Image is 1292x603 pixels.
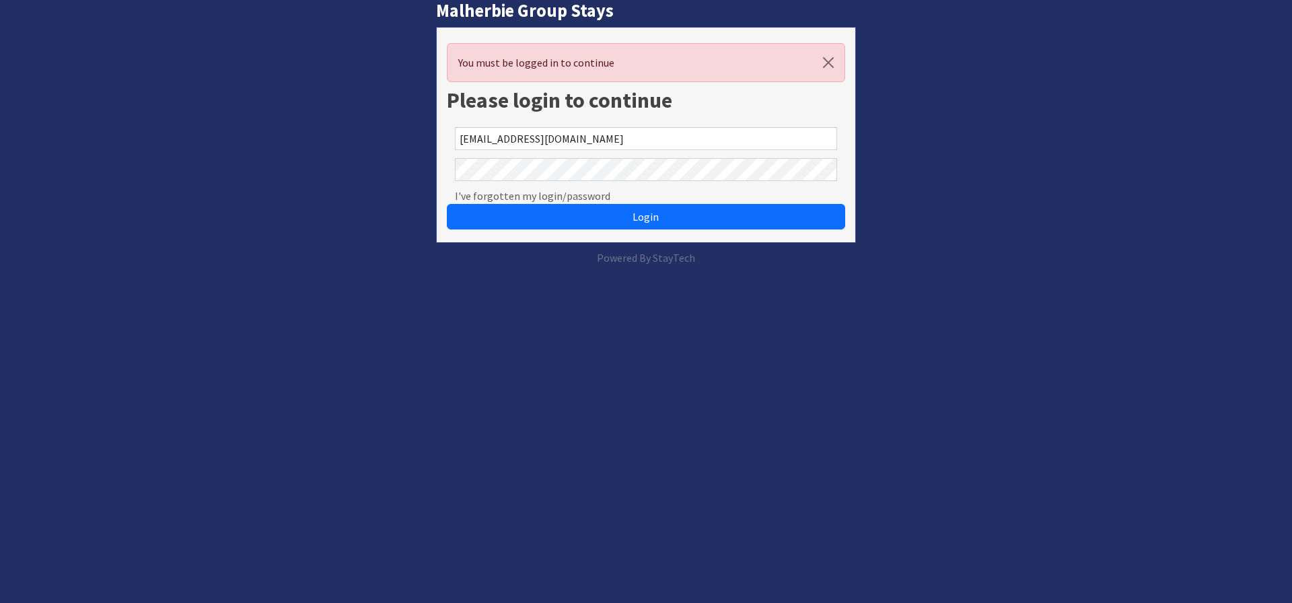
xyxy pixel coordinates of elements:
button: Login [447,204,845,229]
a: I've forgotten my login/password [455,188,610,204]
span: Login [633,210,659,223]
p: Powered By StayTech [436,250,856,266]
input: Email [455,127,837,150]
h1: Please login to continue [447,87,845,113]
div: You must be logged in to continue [447,43,845,82]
